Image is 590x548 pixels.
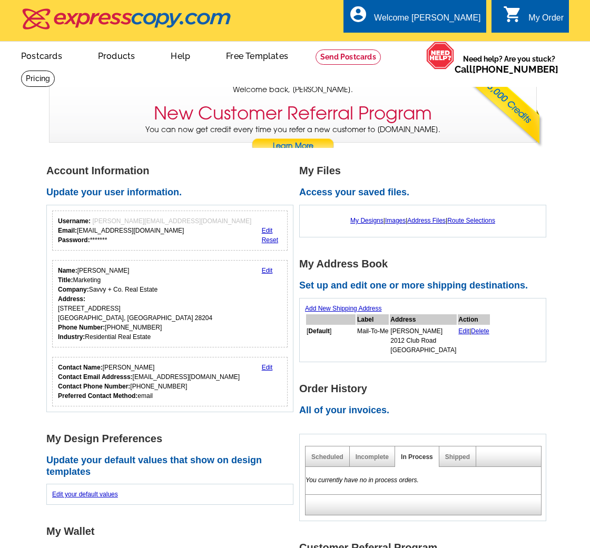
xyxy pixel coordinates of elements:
[46,526,299,537] h1: My Wallet
[503,5,522,24] i: shopping_cart
[52,260,288,347] div: Your personal details.
[58,363,240,401] div: [PERSON_NAME] [EMAIL_ADDRESS][DOMAIN_NAME] [PHONE_NUMBER] email
[58,266,212,342] div: [PERSON_NAME] Marketing Savvy + Co. Real Estate [STREET_ADDRESS] [GEOGRAPHIC_DATA], [GEOGRAPHIC_D...
[445,453,470,461] a: Shipped
[251,138,335,154] a: Learn More
[58,373,133,381] strong: Contact Email Addresss:
[58,236,90,244] strong: Password:
[58,392,137,400] strong: Preferred Contact Method:
[385,217,406,224] a: Images
[58,295,85,303] strong: Address:
[262,267,273,274] a: Edit
[58,324,105,331] strong: Phone Number:
[447,217,495,224] a: Route Selections
[458,314,490,325] th: Action
[503,12,564,25] a: shopping_cart My Order
[306,476,419,484] em: You currently have no in process orders.
[81,43,152,67] a: Products
[46,433,299,444] h1: My Design Preferences
[262,236,278,244] a: Reset
[458,327,469,335] a: Edit
[306,326,356,355] td: [ ]
[46,187,299,198] h2: Update your user information.
[262,227,273,234] a: Edit
[455,54,564,75] span: Need help? Are you stuck?
[357,314,389,325] th: Label
[46,165,299,176] h1: Account Information
[58,216,251,245] div: [EMAIL_ADDRESS][DOMAIN_NAME] *******
[58,383,130,390] strong: Contact Phone Number:
[471,327,489,335] a: Delete
[390,314,457,325] th: Address
[455,64,558,75] span: Call
[233,84,353,95] span: Welcome back, [PERSON_NAME].
[58,267,77,274] strong: Name:
[401,453,433,461] a: In Process
[58,217,91,225] strong: Username:
[407,217,446,224] a: Address Files
[426,42,455,69] img: help
[311,453,343,461] a: Scheduled
[52,357,288,406] div: Who should we contact regarding order issues?
[299,187,552,198] h2: Access your saved files.
[305,211,540,231] div: | | |
[58,286,89,293] strong: Company:
[305,305,381,312] a: Add New Shipping Address
[154,103,432,124] h3: New Customer Referral Program
[356,453,389,461] a: Incomplete
[458,326,490,355] td: |
[299,280,552,292] h2: Set up and edit one or more shipping destinations.
[52,491,118,498] a: Edit your default values
[4,43,79,67] a: Postcards
[209,43,305,67] a: Free Templates
[58,333,85,341] strong: Industry:
[299,405,552,416] h2: All of your invoices.
[262,364,273,371] a: Edit
[349,5,368,24] i: account_circle
[374,13,480,28] div: Welcome [PERSON_NAME]
[528,13,564,28] div: My Order
[50,124,536,154] p: You can now get credit every time you refer a new customer to [DOMAIN_NAME].
[58,364,103,371] strong: Contact Name:
[46,455,299,477] h2: Update your default values that show on design templates
[154,43,207,67] a: Help
[299,258,552,270] h1: My Address Book
[58,227,77,234] strong: Email:
[350,217,383,224] a: My Designs
[308,327,330,335] b: Default
[357,326,389,355] td: Mail-To-Me
[299,165,552,176] h1: My Files
[58,276,73,284] strong: Title:
[92,217,251,225] span: [PERSON_NAME][EMAIL_ADDRESS][DOMAIN_NAME]
[390,326,457,355] td: [PERSON_NAME] 2012 Club Road [GEOGRAPHIC_DATA]
[473,64,558,75] a: [PHONE_NUMBER]
[299,383,552,394] h1: Order History
[52,211,288,251] div: Your login information.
